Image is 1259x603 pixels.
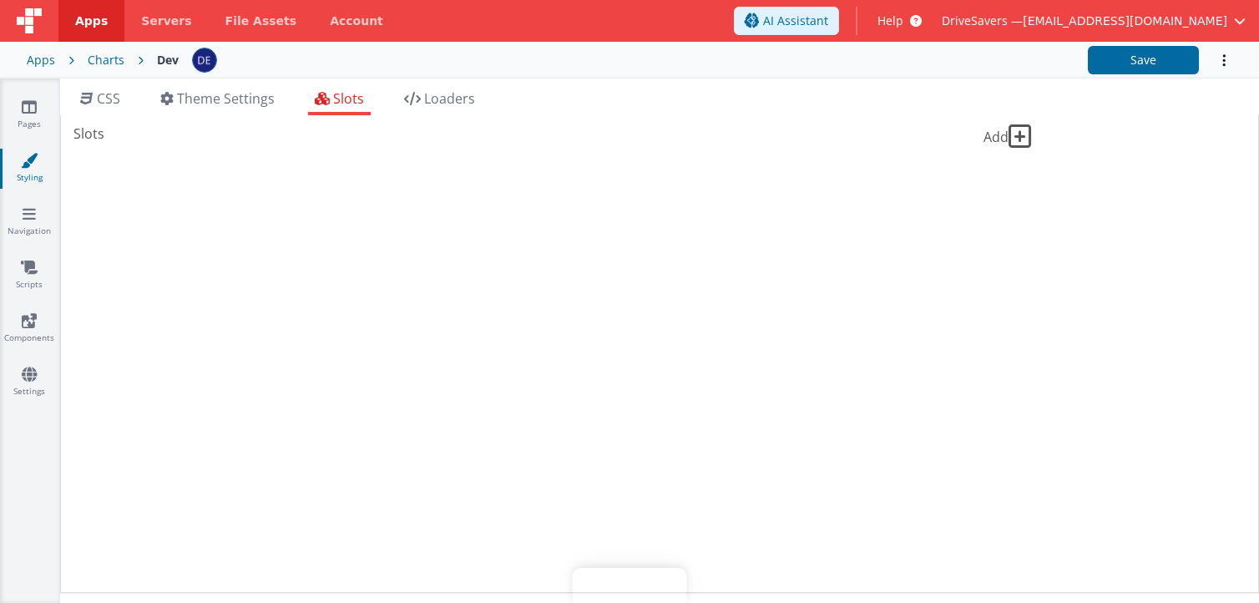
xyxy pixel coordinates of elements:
button: Options [1199,43,1232,78]
iframe: Marker.io feedback button [573,568,687,603]
span: Slots [333,89,364,108]
span: [EMAIL_ADDRESS][DOMAIN_NAME] [1023,13,1227,29]
span: Apps [75,13,108,29]
span: Loaders [424,89,475,108]
button: AI Assistant [734,7,839,35]
img: c1374c675423fc74691aaade354d0b4b [193,48,216,72]
span: Servers [141,13,191,29]
span: Slots [73,124,104,144]
span: Add [983,128,1009,146]
button: Save [1088,46,1199,74]
span: AI Assistant [763,13,828,29]
span: Theme Settings [177,89,275,108]
div: Apps [27,52,55,68]
span: DriveSavers — [942,13,1023,29]
button: DriveSavers — [EMAIL_ADDRESS][DOMAIN_NAME] [942,13,1246,29]
span: CSS [97,89,120,108]
span: File Assets [225,13,297,29]
span: Help [877,13,903,29]
div: Dev [157,52,179,68]
div: Charts [88,52,124,68]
